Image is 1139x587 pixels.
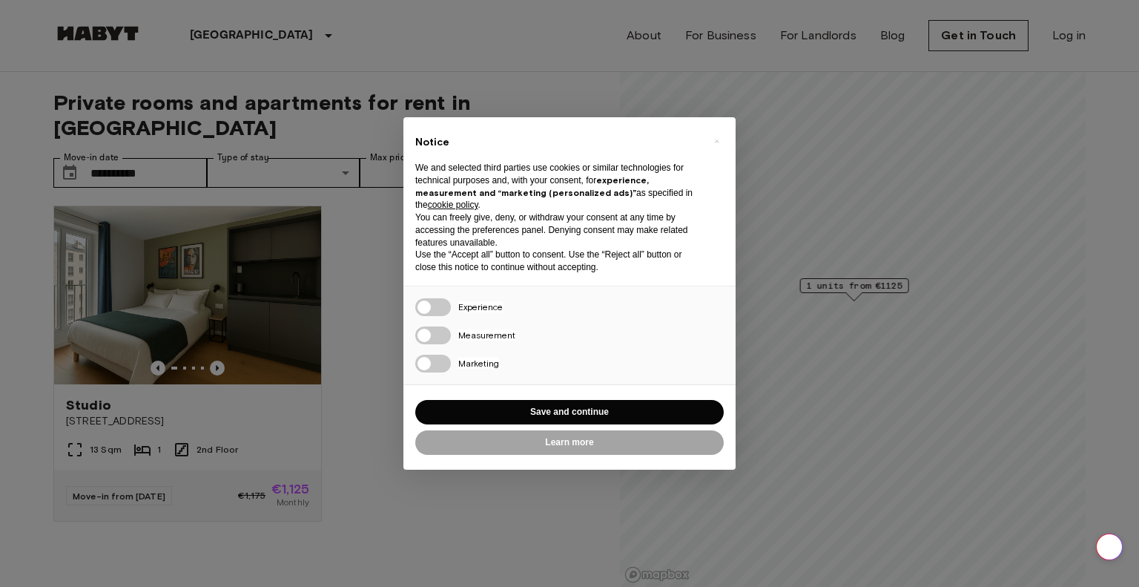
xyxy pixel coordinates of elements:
span: Marketing [458,358,499,369]
p: You can freely give, deny, or withdraw your consent at any time by accessing the preferences pane... [415,211,700,249]
button: Close this notice [704,129,728,153]
strong: experience, measurement and “marketing (personalized ads)” [415,174,649,198]
button: Learn more [415,430,724,455]
button: Save and continue [415,400,724,424]
span: × [714,132,719,150]
span: Experience [458,301,503,312]
p: Use the “Accept all” button to consent. Use the “Reject all” button or close this notice to conti... [415,249,700,274]
span: Measurement [458,329,515,341]
h2: Notice [415,135,700,150]
a: cookie policy [428,200,478,210]
p: We and selected third parties use cookies or similar technologies for technical purposes and, wit... [415,162,700,211]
